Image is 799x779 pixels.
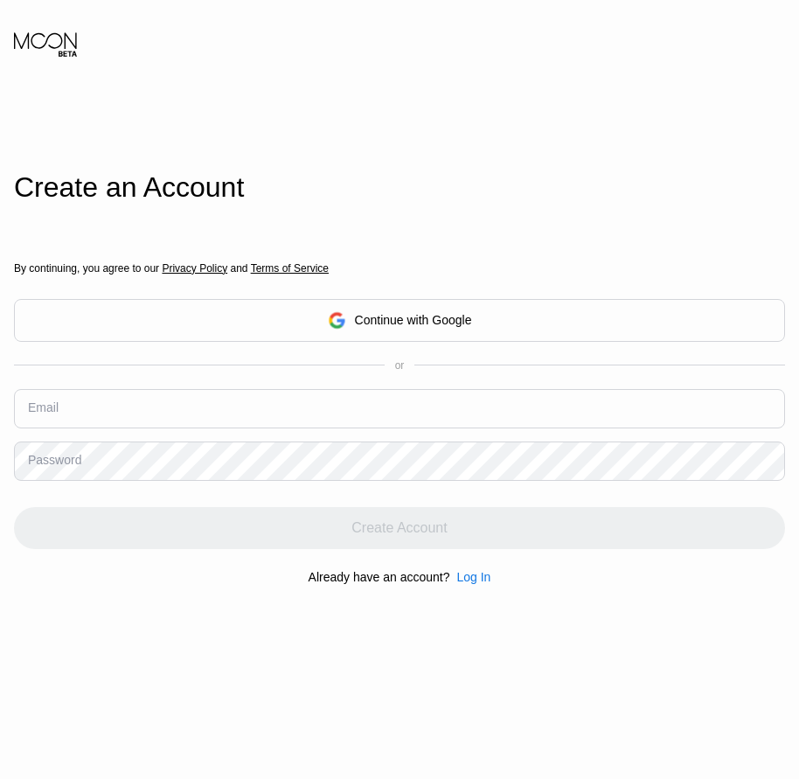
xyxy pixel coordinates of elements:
div: Create an Account [14,171,785,204]
div: Password [28,453,81,467]
span: Privacy Policy [162,262,227,275]
div: By continuing, you agree to our [14,262,785,275]
span: and [227,262,251,275]
div: Continue with Google [14,299,785,342]
div: Email [28,400,59,414]
div: Continue with Google [355,313,472,327]
div: Log In [456,570,490,584]
div: Already have an account? [309,570,450,584]
div: or [395,359,405,372]
span: Terms of Service [251,262,329,275]
div: Log In [449,570,490,584]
